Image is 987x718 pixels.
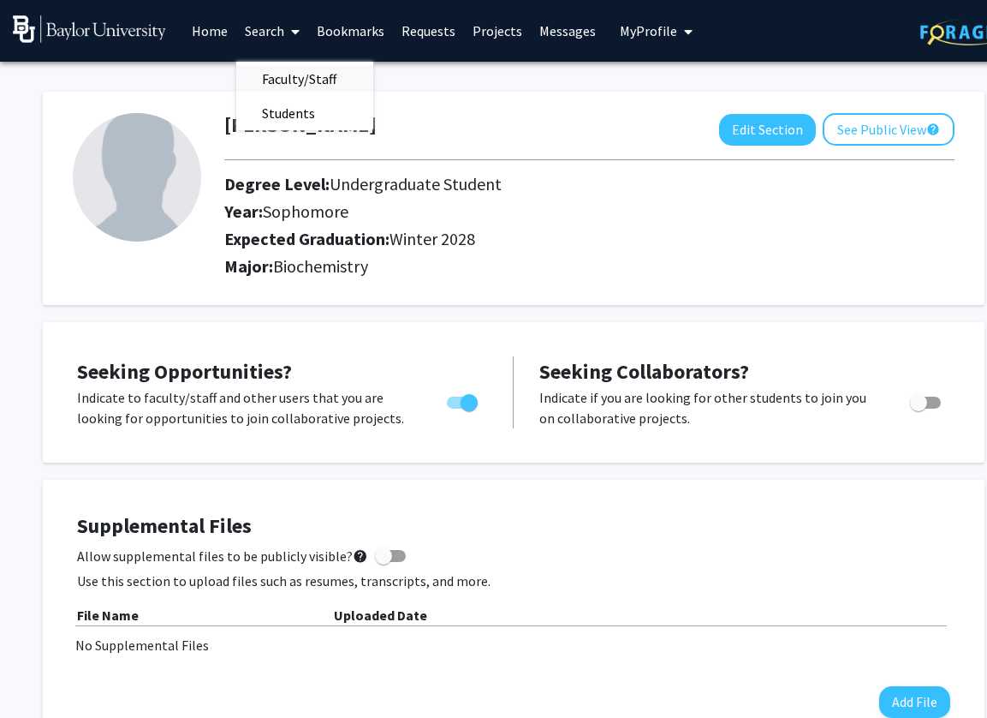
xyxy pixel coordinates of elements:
[77,546,368,566] span: Allow supplemental files to be publicly visible?
[531,1,604,61] a: Messages
[224,229,928,249] h2: Expected Graduation:
[13,641,73,705] iframe: Chat
[236,66,373,92] a: Faculty/Staff
[224,256,954,277] h2: Major:
[719,114,816,146] button: Edit Section
[879,686,950,718] button: Add File
[926,119,940,140] mat-icon: help
[823,113,954,146] button: See Public View
[539,387,877,428] p: Indicate if you are looking for other students to join you on collaborative projects.
[236,96,341,130] span: Students
[183,1,236,61] a: Home
[308,1,393,61] a: Bookmarks
[273,255,368,277] span: Biochemistry
[224,174,928,194] h2: Degree Level:
[620,22,677,39] span: My Profile
[353,546,368,566] mat-icon: help
[330,173,502,194] span: Undergraduate Student
[77,358,292,385] span: Seeking Opportunities?
[224,113,377,138] h1: [PERSON_NAME]
[903,387,950,413] div: Toggle
[393,1,464,61] a: Requests
[75,635,952,655] div: No Supplemental Files
[77,571,950,591] p: Use this section to upload files such as resumes, transcripts, and more.
[77,387,414,428] p: Indicate to faculty/staff and other users that you are looking for opportunities to join collabor...
[334,607,427,624] b: Uploaded Date
[236,100,373,126] a: Students
[464,1,531,61] a: Projects
[77,514,950,539] h4: Supplemental Files
[77,607,139,624] b: File Name
[263,200,348,222] span: Sophomore
[13,15,166,43] img: Baylor University Logo
[440,387,487,413] div: Toggle
[539,358,749,385] span: Seeking Collaborators?
[73,113,201,242] img: Profile Picture
[236,62,362,96] span: Faculty/Staff
[224,201,928,222] h2: Year:
[389,228,475,249] span: Winter 2028
[236,1,308,61] a: Search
